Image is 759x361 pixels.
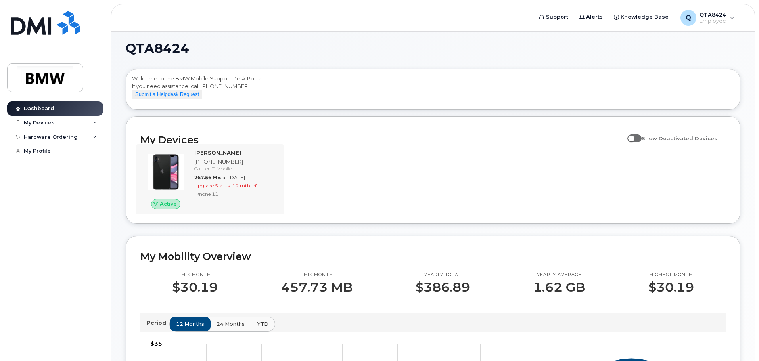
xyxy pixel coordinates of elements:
[172,280,218,294] p: $30.19
[140,134,623,146] h2: My Devices
[132,75,734,107] div: Welcome to the BMW Mobile Support Desk Portal If you need assistance, call [PHONE_NUMBER].
[627,131,634,137] input: Show Deactivated Devices
[194,174,221,180] span: 267.56 MB
[222,174,245,180] span: at [DATE]
[194,165,276,172] div: Carrier: T-Mobile
[257,320,268,328] span: YTD
[132,91,202,97] a: Submit a Helpdesk Request
[281,272,353,278] p: This month
[416,272,470,278] p: Yearly total
[194,191,276,197] div: iPhone 11
[194,183,231,189] span: Upgrade Status:
[533,280,585,294] p: 1.62 GB
[232,183,259,189] span: 12 mth left
[140,250,726,262] h2: My Mobility Overview
[140,149,280,209] a: Active[PERSON_NAME][PHONE_NUMBER]Carrier: T-Mobile267.56 MBat [DATE]Upgrade Status:12 mth leftiPh...
[147,153,185,191] img: iPhone_11.jpg
[281,280,353,294] p: 457.73 MB
[172,272,218,278] p: This month
[642,135,717,141] span: Show Deactivated Devices
[217,320,245,328] span: 24 months
[147,319,169,327] p: Period
[416,280,470,294] p: $386.89
[150,340,162,347] tspan: $35
[126,42,189,54] span: QTA8424
[533,272,585,278] p: Yearly average
[194,149,241,156] strong: [PERSON_NAME]
[724,327,753,355] iframe: Messenger Launcher
[194,158,276,166] div: [PHONE_NUMBER]
[648,272,694,278] p: Highest month
[648,280,694,294] p: $30.19
[132,90,202,99] button: Submit a Helpdesk Request
[160,200,177,208] span: Active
